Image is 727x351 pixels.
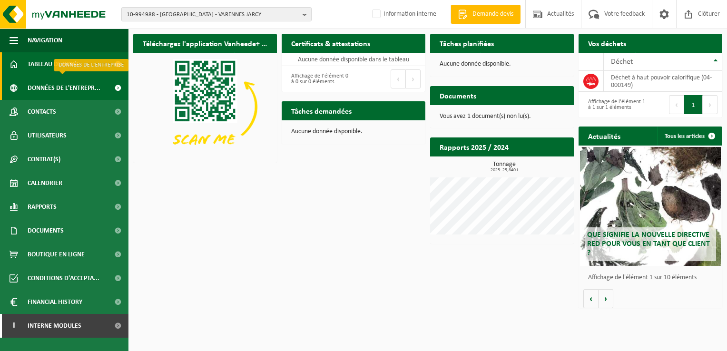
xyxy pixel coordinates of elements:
[440,113,564,120] p: Vous avez 1 document(s) non lu(s).
[121,7,312,21] button: 10-994988 - [GEOGRAPHIC_DATA] - VARENNES JARCY
[580,147,721,266] a: Que signifie la nouvelle directive RED pour vous en tant que client ?
[28,29,62,52] span: Navigation
[430,34,503,52] h2: Tâches planifiées
[587,231,710,257] span: Que signifie la nouvelle directive RED pour vous en tant que client ?
[657,127,721,146] a: Tous les articles
[430,86,486,105] h2: Documents
[286,68,349,89] div: Affichage de l'élément 0 à 0 sur 0 éléments
[470,10,516,19] span: Demande devis
[28,195,57,219] span: Rapports
[579,127,630,145] h2: Actualités
[406,69,421,88] button: Next
[440,61,564,68] p: Aucune donnée disponible.
[28,243,85,266] span: Boutique en ligne
[430,137,518,156] h2: Rapports 2025 / 2024
[611,58,633,66] span: Déchet
[684,95,703,114] button: 1
[588,274,717,281] p: Affichage de l'élément 1 sur 10 éléments
[28,147,60,171] span: Contrat(s)
[28,266,99,290] span: Conditions d'accepta...
[435,168,574,173] span: 2025: 25,840 t
[28,100,56,124] span: Contacts
[579,34,636,52] h2: Vos déchets
[282,101,361,120] h2: Tâches demandées
[282,34,380,52] h2: Certificats & attestations
[370,7,436,21] label: Information interne
[583,289,599,308] button: Vorige
[28,52,79,76] span: Tableau de bord
[28,314,81,338] span: Interne modules
[28,290,82,314] span: Financial History
[604,71,722,92] td: déchet à haut pouvoir calorifique (04-000149)
[28,219,64,243] span: Documents
[282,53,425,66] td: Aucune donnée disponible dans le tableau
[291,128,416,135] p: Aucune donnée disponible.
[583,94,646,115] div: Affichage de l'élément 1 à 1 sur 1 éléments
[28,76,100,100] span: Données de l'entrepr...
[435,161,574,173] h3: Tonnage
[10,314,18,338] span: I
[599,289,613,308] button: Volgende
[28,171,62,195] span: Calendrier
[491,156,573,175] a: Consulter les rapports
[391,69,406,88] button: Previous
[133,53,277,161] img: Download de VHEPlus App
[133,34,277,52] h2: Téléchargez l'application Vanheede+ maintenant!
[127,8,299,22] span: 10-994988 - [GEOGRAPHIC_DATA] - VARENNES JARCY
[28,124,67,147] span: Utilisateurs
[451,5,521,24] a: Demande devis
[669,95,684,114] button: Previous
[703,95,717,114] button: Next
